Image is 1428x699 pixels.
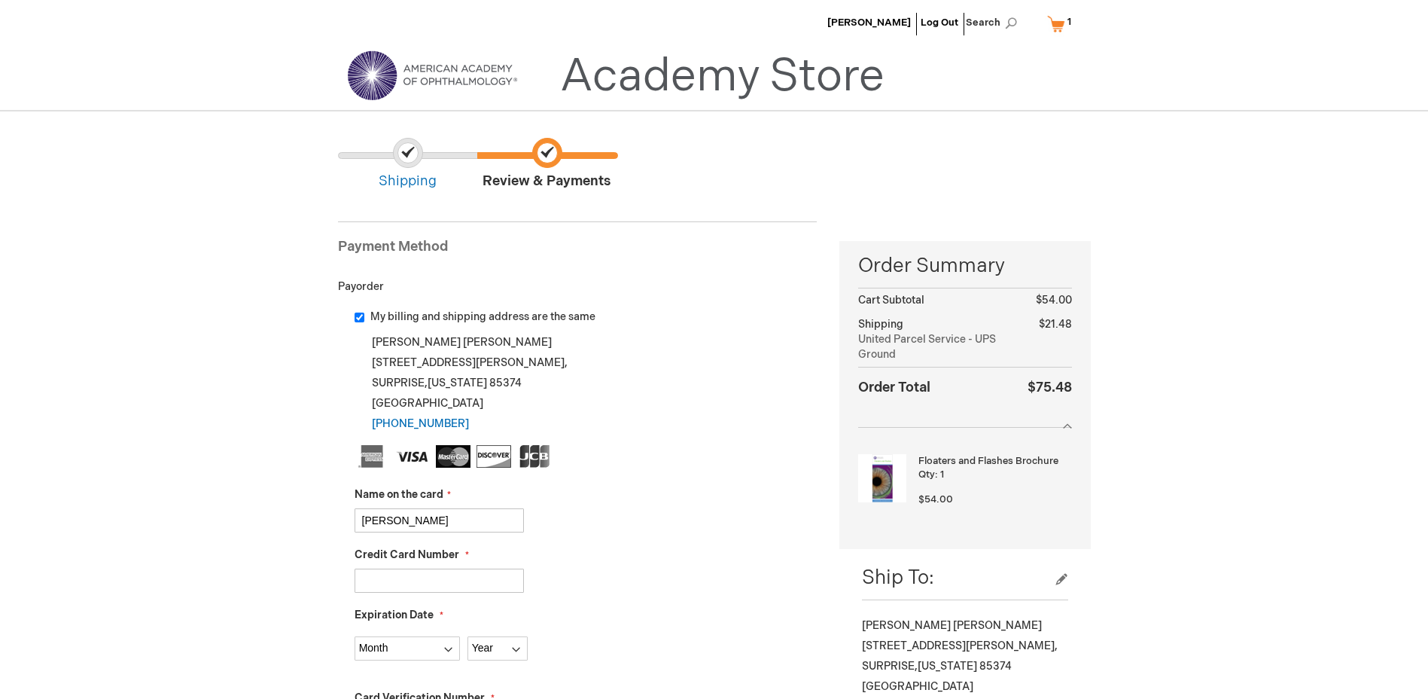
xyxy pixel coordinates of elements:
a: [PHONE_NUMBER] [372,417,469,430]
span: [US_STATE] [918,660,977,673]
span: Ship To: [862,566,934,590]
strong: Order Total [858,376,930,398]
span: [US_STATE] [428,377,487,389]
span: 1 [1067,16,1071,28]
span: Order Summary [858,252,1071,288]
strong: Floaters and Flashes Brochure [918,454,1067,469]
span: $75.48 [1028,380,1072,395]
img: Discover [477,445,511,468]
span: Shipping [338,138,477,191]
a: 1 [1044,11,1081,37]
img: American Express [355,445,389,468]
span: $54.00 [918,493,953,505]
img: JCB [517,445,552,468]
img: Visa [395,445,430,468]
span: United Parcel Service - UPS Ground [858,332,1025,362]
input: Credit Card Number [355,569,524,593]
span: Search [966,8,1023,38]
img: MasterCard [436,445,470,468]
div: Payment Method [338,237,818,264]
span: Qty [918,469,935,481]
span: Name on the card [355,488,443,501]
span: Shipping [858,318,903,331]
span: 1 [940,469,944,481]
span: Expiration Date [355,609,434,621]
span: Credit Card Number [355,548,459,561]
a: [PERSON_NAME] [827,17,911,29]
span: $54.00 [1036,294,1072,307]
span: $21.48 [1039,318,1072,331]
span: My billing and shipping address are the same [370,310,595,323]
a: Academy Store [560,50,885,104]
div: [PERSON_NAME] [PERSON_NAME] [STREET_ADDRESS][PERSON_NAME], SURPRISE , 85374 [GEOGRAPHIC_DATA] [355,332,818,434]
a: Log Out [921,17,958,29]
th: Cart Subtotal [858,288,1025,313]
span: Review & Payments [477,138,617,191]
span: Payorder [338,280,384,293]
img: Floaters and Flashes Brochure [858,454,906,502]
